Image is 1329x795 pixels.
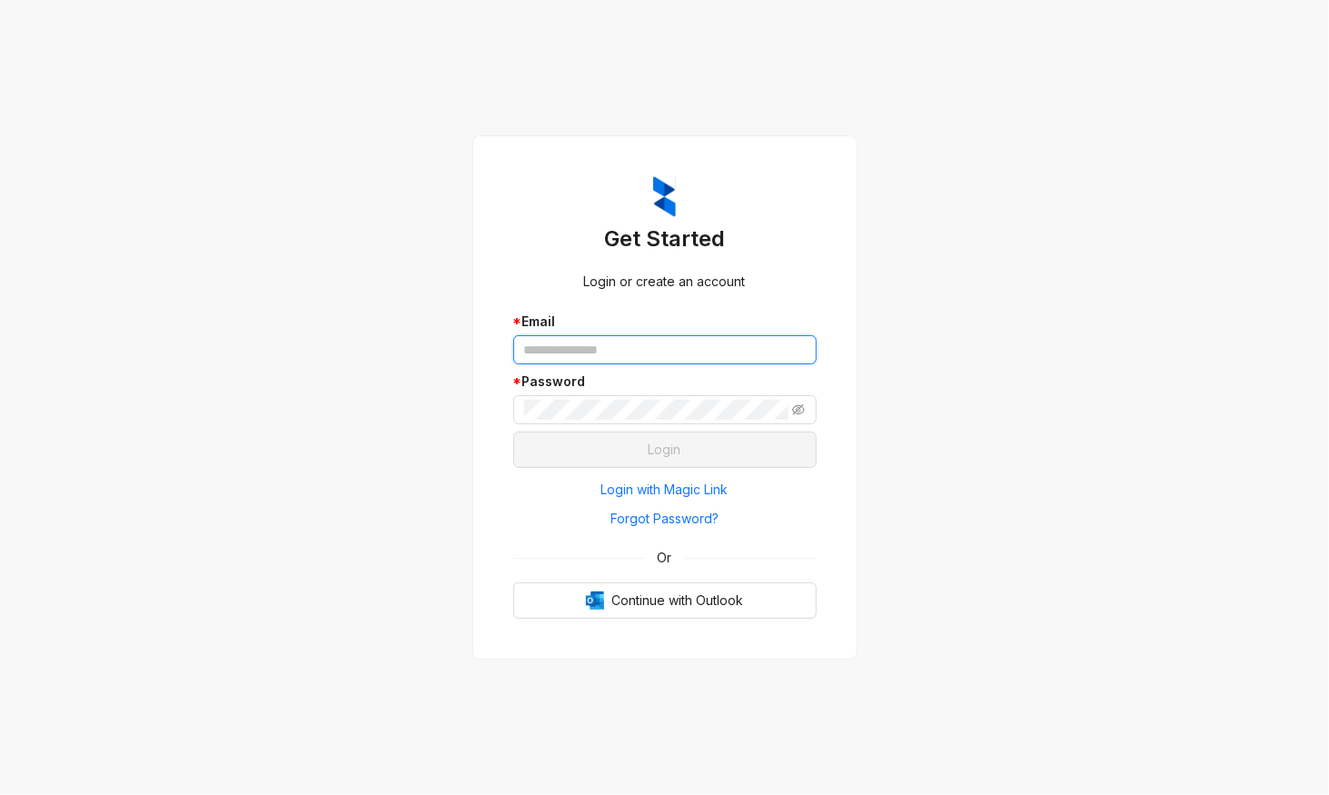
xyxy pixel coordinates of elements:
div: Email [513,312,817,332]
span: Forgot Password? [610,509,719,529]
h3: Get Started [513,224,817,253]
span: eye-invisible [792,403,805,416]
button: Forgot Password? [513,504,817,533]
img: ZumaIcon [653,176,676,218]
span: Continue with Outlook [611,591,743,611]
span: Login with Magic Link [601,480,729,500]
span: Or [645,548,685,568]
div: Password [513,372,817,392]
img: Outlook [586,591,604,610]
button: Login with Magic Link [513,475,817,504]
div: Login or create an account [513,272,817,292]
button: Login [513,432,817,468]
button: OutlookContinue with Outlook [513,582,817,619]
